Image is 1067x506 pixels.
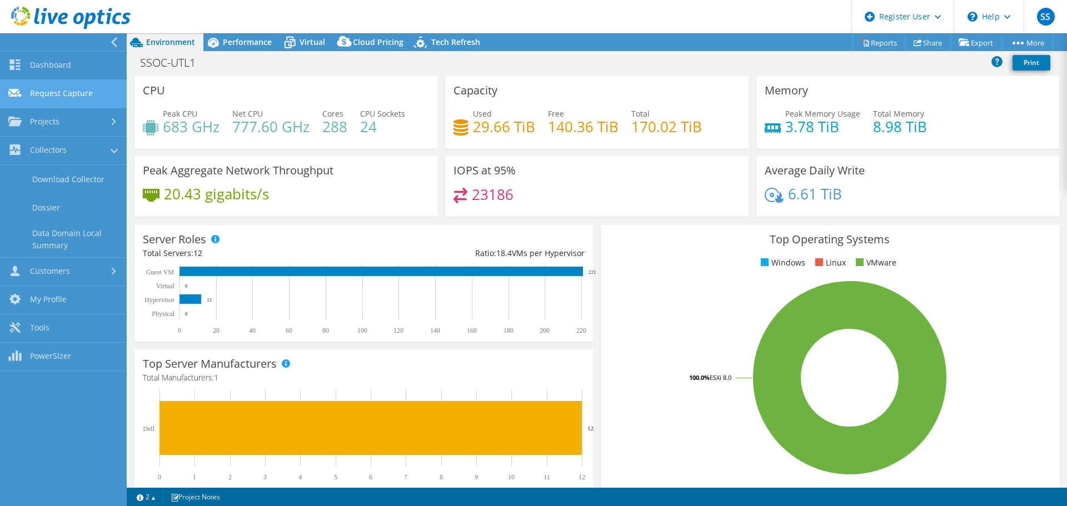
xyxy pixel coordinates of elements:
li: Windows [758,257,805,269]
text: 180 [503,327,513,334]
h3: Server Roles [143,233,206,246]
span: Used [473,108,492,119]
h3: IOPS at 95% [453,164,516,177]
text: 100 [357,327,367,334]
h1: SSOC-UTL1 [135,57,213,69]
h4: 140.36 TiB [548,121,619,133]
text: 20 [213,327,220,334]
span: Total [631,108,650,119]
text: 4 [298,473,302,481]
h4: 3.78 TiB [785,121,860,133]
span: 18.4 [496,248,512,258]
span: Tech Refresh [431,37,480,47]
text: 0 [178,327,181,334]
text: 40 [249,327,256,334]
h3: Peak Aggregate Network Throughput [143,164,333,177]
text: 220 [576,327,586,334]
h3: Capacity [453,84,497,97]
text: 11 [544,473,550,481]
h4: 170.02 TiB [631,121,702,133]
h3: CPU [143,84,165,97]
li: VMware [853,257,896,269]
text: Virtual [156,282,175,290]
text: 8 [440,473,443,481]
h4: 20.43 gigabits/s [164,188,269,200]
text: 60 [286,327,292,334]
h4: 683 GHz [163,121,220,133]
span: Peak Memory Usage [785,108,860,119]
text: Hypervisor [144,296,174,304]
span: Cloud Pricing [353,37,403,47]
tspan: ESXi 8.0 [710,373,731,382]
text: Physical [152,310,174,318]
span: Virtual [300,37,325,47]
tspan: 100.0% [689,373,710,382]
h4: 23186 [472,188,513,201]
text: 1 [193,473,196,481]
h3: Top Operating Systems [609,233,1051,246]
h4: 288 [322,121,347,133]
span: Cores [322,108,343,119]
text: Dell [143,425,154,433]
text: 7 [404,473,407,481]
span: 12 [193,248,202,258]
text: 160 [467,327,477,334]
h3: Top Server Manufacturers [143,358,277,370]
text: 3 [263,473,267,481]
span: Performance [223,37,272,47]
a: More [1001,34,1053,51]
a: Project Notes [163,490,228,504]
text: 12 [207,297,212,303]
text: 12 [587,425,594,432]
h3: Memory [765,84,808,97]
text: 80 [322,327,329,334]
li: Linux [812,257,846,269]
a: 2 [129,490,163,504]
h3: Average Daily Write [765,164,865,177]
a: Export [950,34,1002,51]
text: 221 [589,269,596,275]
text: 2 [228,473,232,481]
span: Free [548,108,564,119]
text: 6 [369,473,372,481]
text: 120 [393,327,403,334]
text: 5 [334,473,337,481]
div: Total Servers: [143,247,363,259]
text: 0 [185,311,188,317]
h4: 24 [360,121,405,133]
text: 10 [508,473,515,481]
h4: 8.98 TiB [873,121,927,133]
span: 1 [214,372,218,383]
text: Guest VM [146,268,174,276]
text: 140 [430,327,440,334]
span: CPU Sockets [360,108,405,119]
h4: 6.61 TiB [788,188,842,200]
span: Peak CPU [163,108,197,119]
text: 0 [185,283,188,289]
div: Ratio: VMs per Hypervisor [363,247,584,259]
span: Net CPU [232,108,263,119]
span: SS [1037,8,1055,26]
span: Environment [146,37,195,47]
text: 9 [475,473,478,481]
svg: \n [968,12,978,22]
a: Reports [852,34,906,51]
text: 0 [158,473,161,481]
text: 200 [540,327,550,334]
h4: 777.60 GHz [232,121,310,133]
text: 12 [579,473,585,481]
h4: 29.66 TiB [473,121,535,133]
a: Share [905,34,951,51]
span: Total Memory [873,108,924,119]
h4: Total Manufacturers: [143,372,585,384]
a: Print [1013,55,1050,71]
